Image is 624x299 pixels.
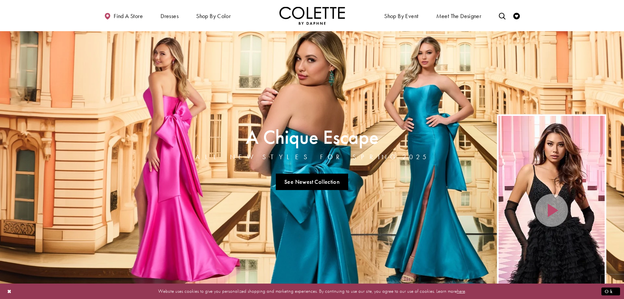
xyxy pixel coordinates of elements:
[457,288,465,294] a: here
[435,7,483,25] a: Meet the designer
[384,13,418,19] span: Shop By Event
[161,13,179,19] span: Dresses
[276,174,349,190] a: See Newest Collection A Chique Escape All New Styles For Spring 2025
[159,7,180,25] span: Dresses
[103,7,144,25] a: Find a store
[601,287,620,295] button: Submit Dialog
[497,7,507,25] a: Toggle search
[195,7,232,25] span: Shop by color
[512,7,521,25] a: Check Wishlist
[4,286,15,297] button: Close Dialog
[383,7,420,25] span: Shop By Event
[279,7,345,25] img: Colette by Daphne
[196,13,231,19] span: Shop by color
[436,13,482,19] span: Meet the designer
[114,13,143,19] span: Find a store
[47,287,577,296] p: Website uses cookies to give you personalized shopping and marketing experiences. By continuing t...
[279,7,345,25] a: Visit Home Page
[194,171,431,193] ul: Slider Links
